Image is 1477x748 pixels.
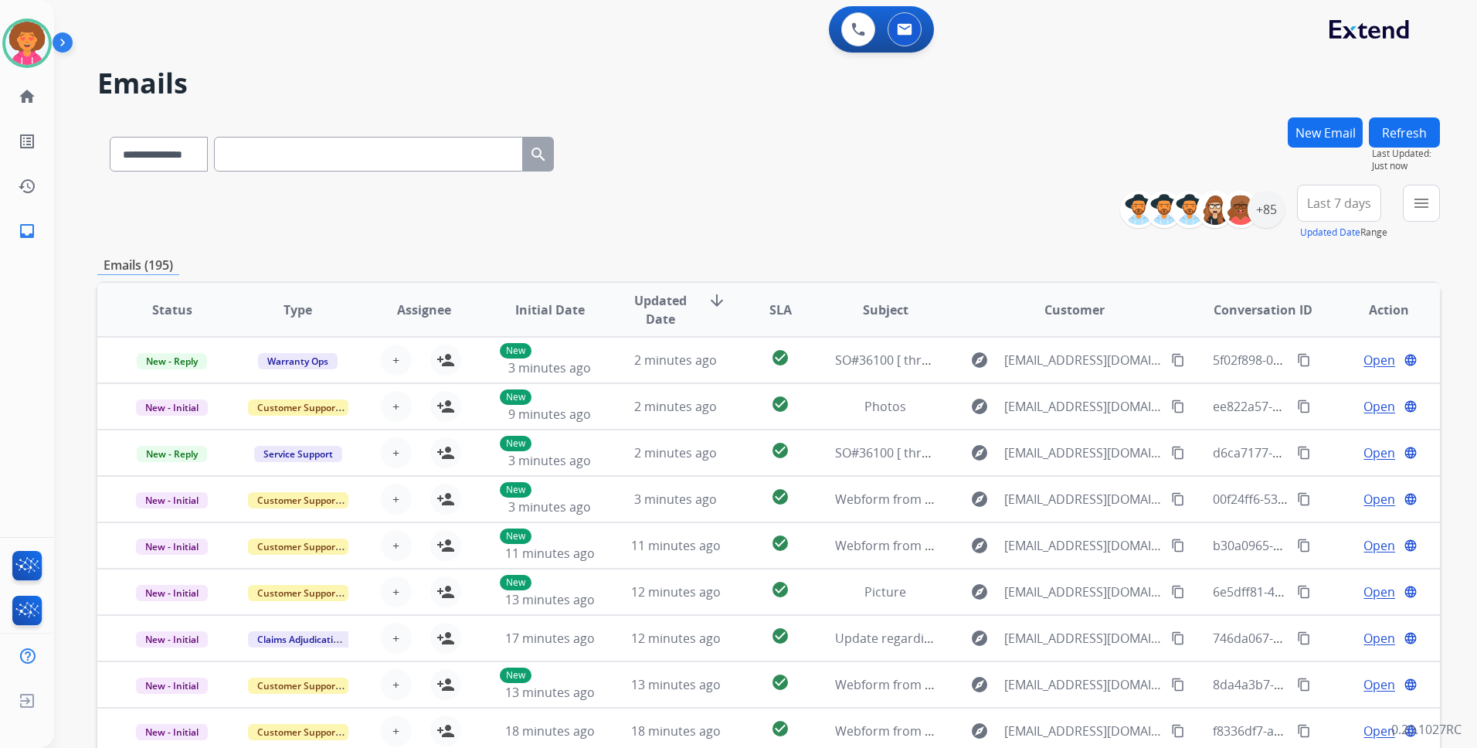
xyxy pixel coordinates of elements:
mat-icon: content_copy [1297,631,1311,645]
p: New [500,482,531,498]
mat-icon: person_add [436,629,455,648]
span: New - Initial [136,724,208,740]
mat-icon: content_copy [1171,631,1185,645]
span: b30a0965-84fe-40b0-aea1-54f34b52a182 [1213,537,1447,554]
mat-icon: check_circle [771,673,789,692]
mat-icon: menu [1412,194,1431,212]
p: New [500,389,531,405]
span: Range [1300,226,1387,239]
button: + [381,623,412,654]
mat-icon: language [1404,585,1418,599]
span: + [392,536,399,555]
span: Customer Support [248,492,348,508]
span: f8336df7-a6b9-4b54-8cc9-df98c73b7830 [1213,722,1443,739]
span: Customer Support [248,399,348,416]
span: 3 minutes ago [634,491,717,508]
button: + [381,345,412,376]
mat-icon: person_add [436,490,455,508]
span: Webform from [EMAIL_ADDRESS][DOMAIN_NAME] on [DATE] [835,491,1185,508]
mat-icon: content_copy [1297,353,1311,367]
span: ee822a57-36c6-4574-9ff0-381fd2ef1d30 [1213,398,1440,415]
span: Type [284,301,312,319]
mat-icon: content_copy [1297,492,1311,506]
span: Webform from [EMAIL_ADDRESS][DOMAIN_NAME] on [DATE] [835,676,1185,693]
span: + [392,444,399,462]
span: Webform from [EMAIL_ADDRESS][DOMAIN_NAME] on [DATE] [835,537,1185,554]
span: [EMAIL_ADDRESS][DOMAIN_NAME] [1004,629,1163,648]
span: Warranty Ops [258,353,338,369]
mat-icon: search [529,145,548,164]
span: Last Updated: [1372,148,1440,160]
mat-icon: check_circle [771,627,789,645]
span: [EMAIL_ADDRESS][DOMAIN_NAME] [1004,490,1163,508]
span: 13 minutes ago [631,676,721,693]
mat-icon: language [1404,446,1418,460]
mat-icon: check_circle [771,488,789,506]
th: Action [1314,283,1440,337]
span: + [392,675,399,694]
mat-icon: check_circle [771,348,789,367]
span: Customer Support [248,678,348,694]
span: Open [1363,490,1395,508]
mat-icon: content_copy [1297,678,1311,692]
mat-icon: language [1404,539,1418,552]
span: 8da4a3b7-5f27-418b-96bb-3bd9fec11b97 [1213,676,1450,693]
span: Claims Adjudication [248,631,354,648]
mat-icon: explore [970,722,989,740]
span: + [392,629,399,648]
span: Open [1363,536,1395,555]
span: + [392,490,399,508]
img: avatar [5,22,49,65]
mat-icon: explore [970,444,989,462]
span: Open [1363,583,1395,601]
mat-icon: person_add [436,351,455,369]
span: 13 minutes ago [505,684,595,701]
mat-icon: content_copy [1297,539,1311,552]
span: [EMAIL_ADDRESS][DOMAIN_NAME] [1004,444,1163,462]
span: Initial Date [515,301,585,319]
span: New - Initial [136,585,208,601]
mat-icon: person_add [436,536,455,555]
mat-icon: explore [970,397,989,416]
h2: Emails [97,68,1440,99]
mat-icon: content_copy [1171,585,1185,599]
mat-icon: content_copy [1171,446,1185,460]
mat-icon: content_copy [1171,492,1185,506]
mat-icon: content_copy [1171,353,1185,367]
mat-icon: person_add [436,397,455,416]
span: 17 minutes ago [505,630,595,647]
mat-icon: check_circle [771,719,789,738]
span: Open [1363,351,1395,369]
span: Open [1363,722,1395,740]
span: Service Support [254,446,342,462]
span: + [392,351,399,369]
button: + [381,484,412,515]
mat-icon: person_add [436,444,455,462]
p: New [500,436,531,451]
mat-icon: explore [970,675,989,694]
mat-icon: list_alt [18,132,36,151]
span: 6e5dff81-49ca-4842-b6f8-a272e834498c [1213,583,1442,600]
mat-icon: person_add [436,583,455,601]
mat-icon: explore [970,629,989,648]
mat-icon: check_circle [771,580,789,599]
button: + [381,530,412,561]
button: Refresh [1369,117,1440,148]
span: 2 minutes ago [634,352,717,369]
span: SLA [769,301,792,319]
span: 746da067-37d1-4ac0-9fc2-d88a2091e0b9 [1213,630,1449,647]
span: 18 minutes ago [505,722,595,739]
p: New [500,343,531,359]
button: + [381,716,412,746]
span: 2 minutes ago [634,398,717,415]
mat-icon: content_copy [1297,399,1311,413]
span: [EMAIL_ADDRESS][DOMAIN_NAME] [1004,536,1163,555]
button: + [381,576,412,607]
span: 11 minutes ago [505,545,595,562]
span: New - Initial [136,678,208,694]
mat-icon: person_add [436,675,455,694]
div: +85 [1248,191,1285,228]
span: [EMAIL_ADDRESS][DOMAIN_NAME] [1004,583,1163,601]
mat-icon: language [1404,492,1418,506]
span: Webform from [EMAIL_ADDRESS][DOMAIN_NAME] on [DATE] [835,722,1185,739]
